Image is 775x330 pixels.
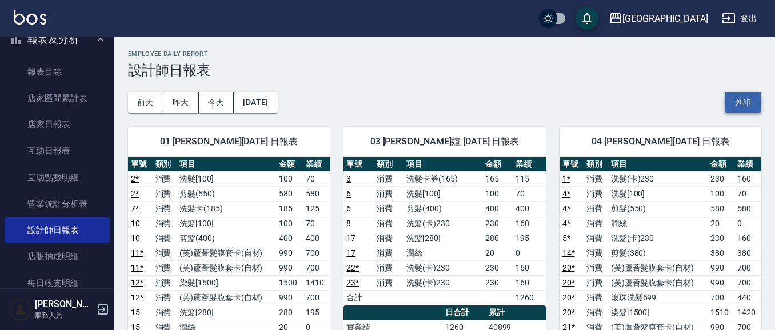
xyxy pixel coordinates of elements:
td: 700 [303,260,330,275]
td: 100 [276,216,303,231]
a: 店販抽成明細 [5,243,110,269]
td: 380 [708,246,734,260]
a: 互助日報表 [5,138,110,164]
td: 700 [734,275,761,290]
td: 100 [482,186,513,201]
td: 洗髮[100] [404,186,482,201]
td: 990 [276,290,303,305]
a: 6 [346,189,351,198]
button: 昨天 [163,92,199,113]
p: 服務人員 [35,310,93,320]
td: 100 [708,186,734,201]
h3: 設計師日報表 [128,62,761,78]
td: 20 [482,246,513,260]
td: 消費 [153,186,177,201]
td: 洗髮[100] [177,171,276,186]
td: (芙)蘆薈髮膜套卡(自材) [177,246,276,260]
td: 消費 [584,305,608,320]
a: 店家日報表 [5,111,110,138]
td: 1500 [276,275,303,290]
td: 700 [303,290,330,305]
h2: Employee Daily Report [128,50,761,58]
td: 400 [513,201,546,216]
button: save [576,7,598,30]
a: 17 [346,234,355,243]
th: 單號 [343,157,374,172]
a: 3 [346,174,351,183]
td: 160 [513,216,546,231]
td: 潤絲 [608,216,708,231]
td: 剪髮(400) [177,231,276,246]
td: 1410 [303,275,330,290]
td: 700 [303,246,330,260]
button: [GEOGRAPHIC_DATA] [604,7,713,30]
td: 160 [734,231,761,246]
td: 20 [708,216,734,231]
img: Person [9,298,32,321]
th: 項目 [404,157,482,172]
td: 洗髮(卡)230 [608,231,708,246]
button: [DATE] [234,92,277,113]
td: 洗髮(卡)230 [404,260,482,275]
td: 洗髮卡(185) [177,201,276,216]
td: 消費 [374,216,404,231]
td: 消費 [153,290,177,305]
td: 580 [276,186,303,201]
td: 400 [276,231,303,246]
td: 消費 [584,171,608,186]
td: 消費 [584,290,608,305]
button: 列印 [725,92,761,113]
a: 6 [346,204,351,213]
td: 剪髮(400) [404,201,482,216]
td: 400 [482,201,513,216]
th: 項目 [608,157,708,172]
div: [GEOGRAPHIC_DATA] [622,11,708,26]
a: 10 [131,234,140,243]
td: 消費 [374,246,404,260]
td: 消費 [584,231,608,246]
td: 消費 [153,171,177,186]
td: 潤絲 [404,246,482,260]
th: 業績 [734,157,761,172]
a: 每日收支明細 [5,270,110,296]
td: 消費 [374,201,404,216]
td: 70 [303,171,330,186]
td: 195 [513,231,546,246]
td: 消費 [374,260,404,275]
td: (芙)蘆薈髮膜套卡(自材) [608,260,708,275]
th: 類別 [153,157,177,172]
td: 280 [276,305,303,320]
td: 染髮[1500] [608,305,708,320]
td: 1420 [734,305,761,320]
td: 230 [482,260,513,275]
td: 洗髮(卡)230 [404,275,482,290]
td: 990 [276,260,303,275]
td: 280 [482,231,513,246]
td: 380 [734,246,761,260]
td: 160 [513,275,546,290]
th: 金額 [276,157,303,172]
td: 滾珠洗髪699 [608,290,708,305]
span: 04 [PERSON_NAME][DATE] 日報表 [573,136,748,147]
td: 100 [276,171,303,186]
td: 185 [276,201,303,216]
td: 990 [708,260,734,275]
td: 消費 [584,216,608,231]
a: 營業統計分析表 [5,191,110,217]
a: 互助點數明細 [5,164,110,191]
td: 消費 [374,186,404,201]
td: 70 [513,186,546,201]
td: 剪髮(550) [608,201,708,216]
td: 230 [482,275,513,290]
th: 業績 [513,157,546,172]
button: 登出 [717,8,761,29]
td: 0 [734,216,761,231]
img: Logo [14,10,46,25]
td: 160 [734,171,761,186]
th: 單號 [128,157,153,172]
td: 洗髮[100] [177,216,276,231]
td: 剪髮(380) [608,246,708,260]
td: 消費 [153,305,177,320]
button: 前天 [128,92,163,113]
td: 165 [482,171,513,186]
